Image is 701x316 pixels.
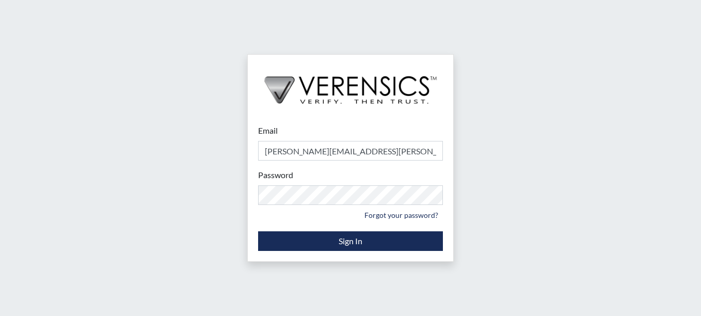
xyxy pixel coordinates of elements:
img: logo-wide-black.2aad4157.png [248,55,453,115]
a: Forgot your password? [360,207,443,223]
input: Email [258,141,443,161]
label: Email [258,124,278,137]
button: Sign In [258,231,443,251]
label: Password [258,169,293,181]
